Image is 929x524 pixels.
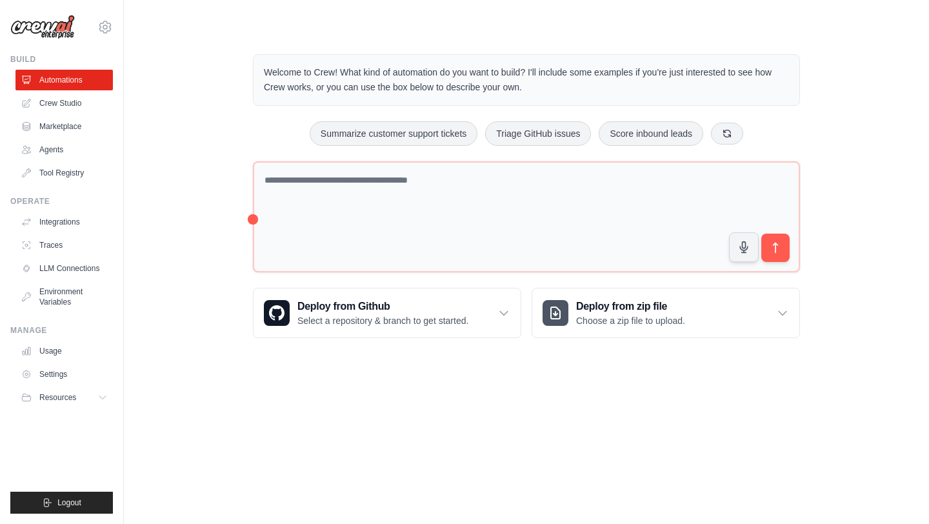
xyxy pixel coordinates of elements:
p: Select a repository & branch to get started. [297,314,468,327]
button: Score inbound leads [599,121,703,146]
a: LLM Connections [15,258,113,279]
a: Integrations [15,212,113,232]
button: Resources [15,387,113,408]
span: Resources [39,392,76,403]
button: Summarize customer support tickets [310,121,477,146]
a: Traces [15,235,113,256]
a: Tool Registry [15,163,113,183]
span: Logout [57,498,81,508]
a: Marketplace [15,116,113,137]
a: Settings [15,364,113,385]
button: Logout [10,492,113,514]
div: Manage [10,325,113,336]
div: Operate [10,196,113,207]
a: Usage [15,341,113,361]
a: Crew Studio [15,93,113,114]
a: Agents [15,139,113,160]
img: Logo [10,15,75,39]
p: Choose a zip file to upload. [576,314,685,327]
a: Environment Variables [15,281,113,312]
a: Automations [15,70,113,90]
p: Welcome to Crew! What kind of automation do you want to build? I'll include some examples if you'... [264,65,789,95]
h3: Deploy from Github [297,299,468,314]
button: Triage GitHub issues [485,121,591,146]
iframe: Chat Widget [864,462,929,524]
div: Build [10,54,113,65]
h3: Deploy from zip file [576,299,685,314]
